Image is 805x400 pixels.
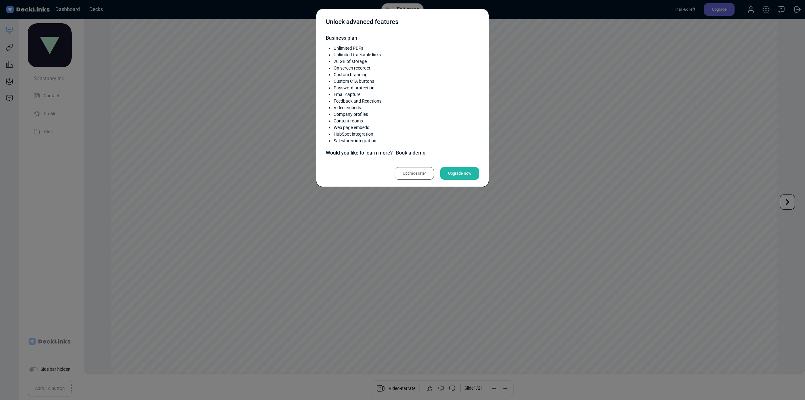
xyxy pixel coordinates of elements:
div: Upgrade later [395,167,434,180]
li: Feedback and Reactions [334,98,381,104]
li: Content rooms [334,118,381,124]
span: Business plan [326,35,357,41]
li: HubSpot integration [334,131,381,138]
li: Email capture [334,91,381,98]
li: Web page embeds [334,124,381,131]
li: Unlimited PDFs [334,45,381,52]
a: Book a demo [396,150,425,156]
li: Password protection [334,85,381,91]
div: Upgrade now [440,167,479,180]
div: Unlock advanced features [326,17,398,30]
li: Video embeds [334,104,381,111]
li: Custom branding [334,71,381,78]
li: Custom CTA buttons [334,78,381,85]
span: Would you like to learn more? [326,149,479,157]
li: 20 GB of storage [334,58,381,65]
li: On screen recorder [334,65,381,71]
li: Unlimited trackable links [334,52,381,58]
li: Salesforce integration [334,138,381,144]
li: Company profiles [334,111,381,118]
